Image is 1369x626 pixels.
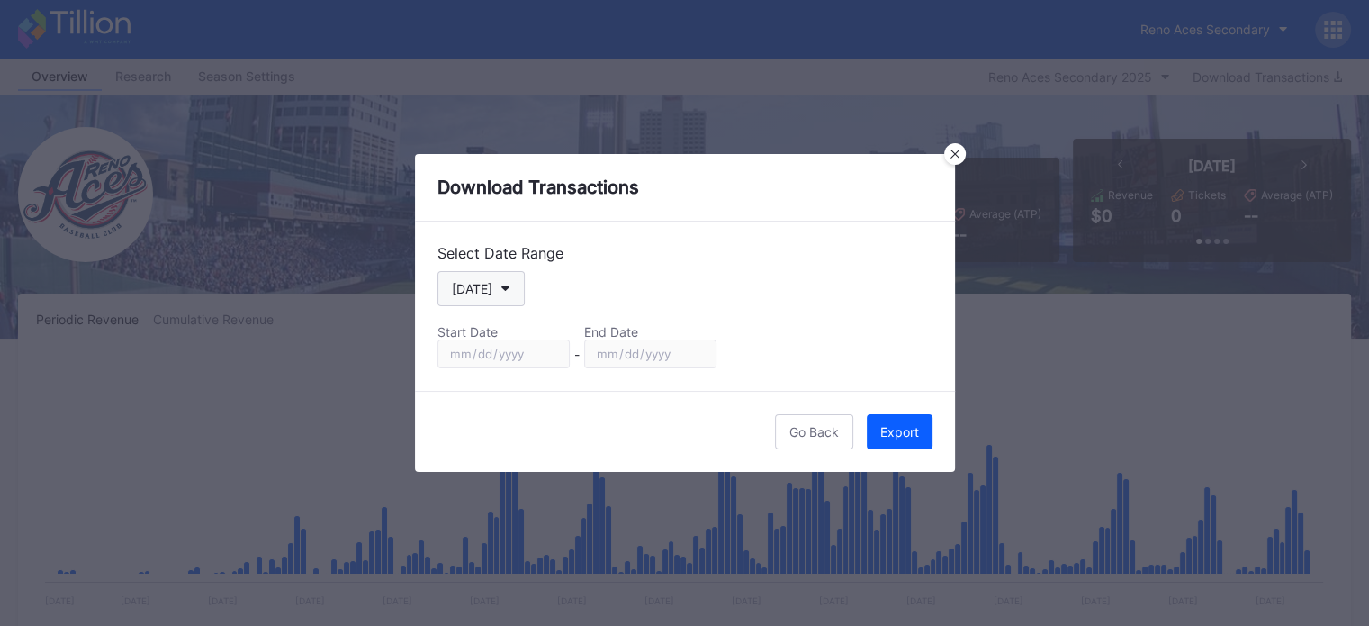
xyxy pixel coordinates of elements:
div: Select Date Range [437,244,932,262]
button: [DATE] [437,271,525,306]
div: Export [880,424,919,440]
div: [DATE] [452,281,492,296]
div: - [574,347,580,362]
button: Go Back [775,414,853,449]
div: Start Date [437,324,570,340]
div: Download Transactions [415,154,955,222]
div: End Date [584,324,716,340]
div: Go Back [789,424,839,440]
button: Export [867,414,932,449]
